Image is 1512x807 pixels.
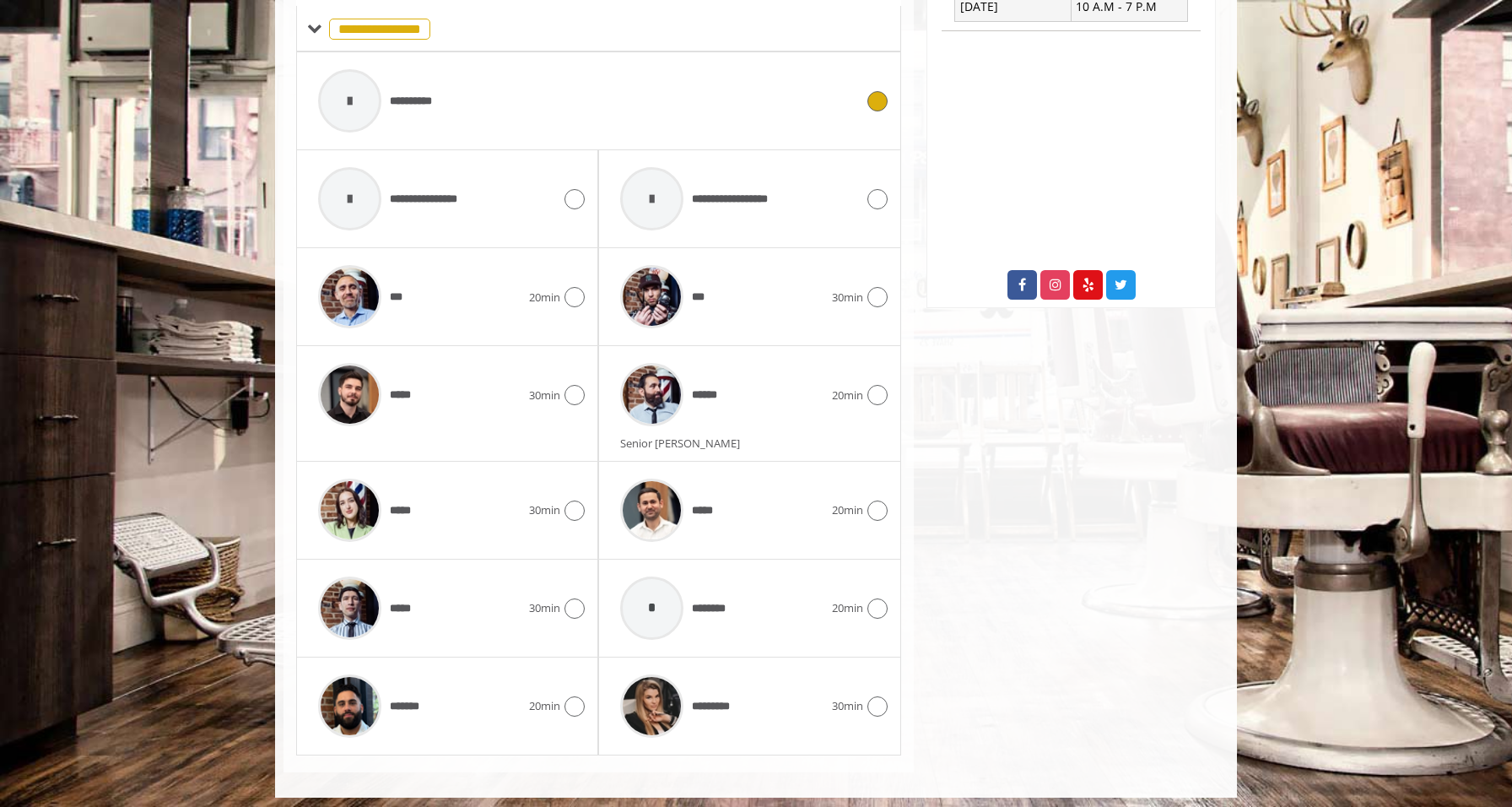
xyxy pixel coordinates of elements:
[529,387,560,404] span: 30min
[832,289,863,306] span: 30min
[832,501,863,519] span: 20min
[529,501,560,519] span: 30min
[620,436,748,451] span: Senior [PERSON_NAME]
[832,599,863,617] span: 20min
[529,289,560,306] span: 20min
[832,387,863,404] span: 20min
[529,697,560,715] span: 20min
[529,599,560,617] span: 30min
[832,697,863,715] span: 30min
